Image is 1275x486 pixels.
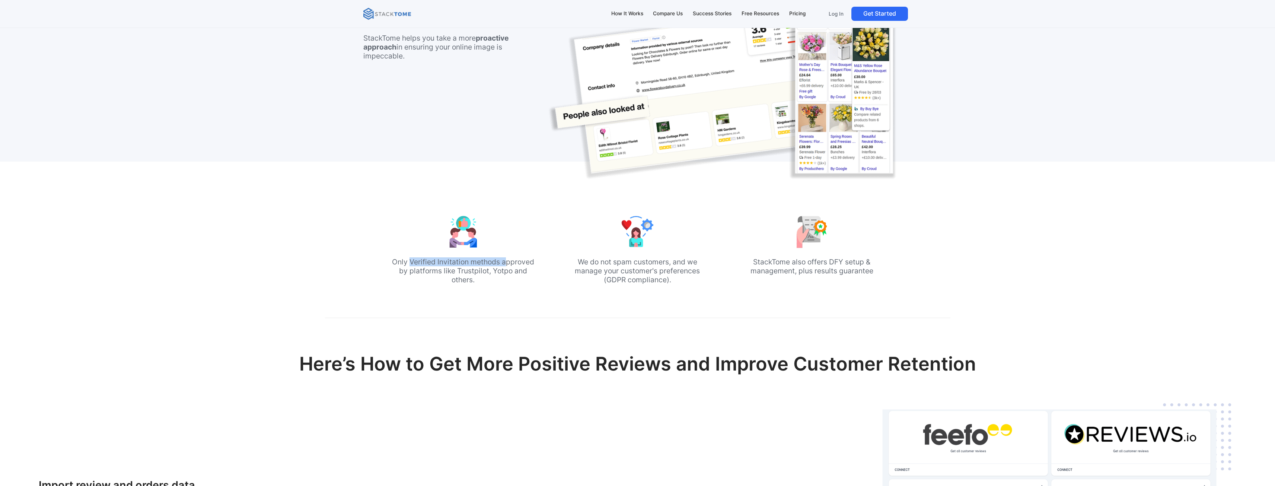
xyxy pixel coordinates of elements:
p: StackTome helps you take a more in ensuring your online image is impeccable. [363,34,518,60]
a: Free Resources [738,6,782,22]
div: Pricing [789,10,806,18]
a: Compare Us [650,6,686,22]
p: StackTome also offers DFY setup & management, plus results guarantee [740,257,884,275]
a: Success Stories [689,6,735,22]
a: Pricing [785,6,809,22]
div: Free Resources [742,10,779,18]
a: Get Started [851,7,908,21]
p: Only Verified Invitation methods approved by platforms like Trustpilot, Yotpo and others. [391,257,535,284]
p: We do not spam customers, and we manage your customer's preferences (GDPR compliance). [565,257,710,284]
a: Log In [824,7,848,21]
div: Success Stories [693,10,731,18]
h2: Here’s How to Get More Positive Reviews and Improve Customer Retention [284,353,991,388]
div: How It Works [611,10,643,18]
div: Compare Us [653,10,683,18]
a: How It Works [608,6,647,22]
p: Log In [829,10,844,17]
strong: proactive approach [363,34,509,51]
